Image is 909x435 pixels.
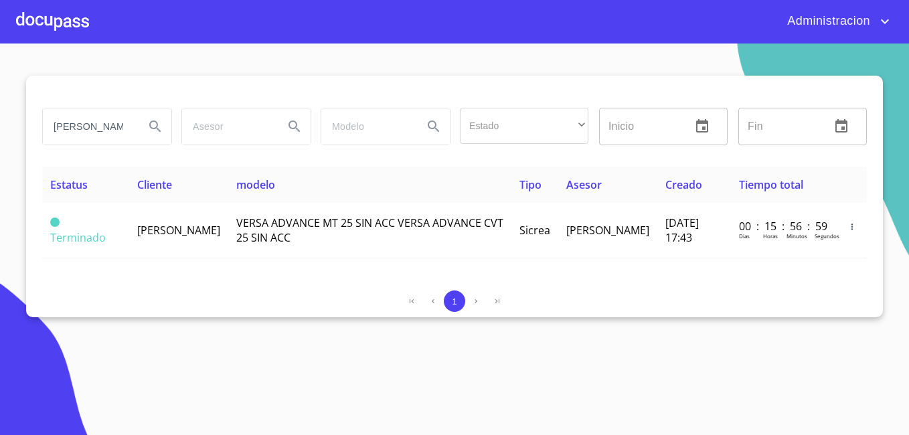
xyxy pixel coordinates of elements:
[665,177,702,192] span: Creado
[418,110,450,143] button: Search
[236,177,275,192] span: modelo
[566,223,649,238] span: [PERSON_NAME]
[43,108,134,145] input: search
[460,108,588,144] div: ​
[139,110,171,143] button: Search
[236,215,503,245] span: VERSA ADVANCE MT 25 SIN ACC VERSA ADVANCE CVT 25 SIN ACC
[278,110,311,143] button: Search
[452,296,457,307] span: 1
[50,177,88,192] span: Estatus
[787,232,807,240] p: Minutos
[519,223,550,238] span: Sicrea
[777,11,877,32] span: Administracion
[777,11,893,32] button: account of current user
[50,230,106,245] span: Terminado
[444,290,465,312] button: 1
[137,223,220,238] span: [PERSON_NAME]
[566,177,602,192] span: Asesor
[739,232,750,240] p: Dias
[815,232,839,240] p: Segundos
[137,177,172,192] span: Cliente
[182,108,273,145] input: search
[321,108,412,145] input: search
[50,217,60,227] span: Terminado
[763,232,778,240] p: Horas
[665,215,699,245] span: [DATE] 17:43
[519,177,542,192] span: Tipo
[739,177,803,192] span: Tiempo total
[739,219,829,234] p: 00 : 15 : 56 : 59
